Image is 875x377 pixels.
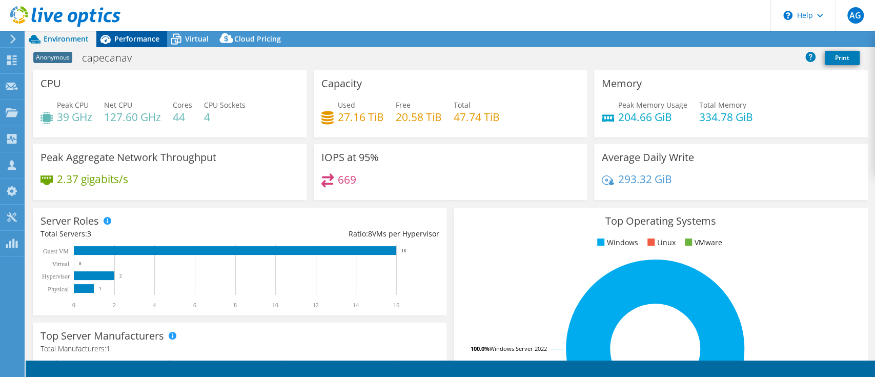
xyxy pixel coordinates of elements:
h4: 47.74 TiB [454,111,500,123]
span: 1 [106,344,110,353]
text: 16 [393,302,399,309]
h4: 204.66 GiB [618,111,687,123]
span: 8 [368,229,372,239]
a: Print [825,51,860,65]
h3: Peak Aggregate Network Throughput [40,152,216,163]
text: 0 [79,261,82,266]
span: Peak Memory Usage [618,100,687,110]
h4: 39 GHz [57,111,92,123]
h4: 4 [204,111,246,123]
li: Linux [645,237,676,248]
h3: Memory [602,78,642,89]
span: Peak CPU [57,100,89,110]
span: Anonymous [33,52,72,63]
text: 14 [353,302,359,309]
h3: IOPS at 95% [321,152,379,163]
text: Physical [48,286,69,293]
span: 3 [87,229,91,239]
span: Total [454,100,471,110]
text: Guest VM [43,248,69,255]
tspan: Windows Server 2022 [490,345,547,352]
div: Ratio: VMs per Hypervisor [240,228,439,240]
tspan: 100.0% [471,345,490,352]
text: 1 [99,286,101,291]
h4: 334.78 GiB [699,111,753,123]
li: Windows [595,237,638,248]
span: AG [847,7,864,24]
text: Hypervisor [42,273,70,280]
span: Cloud Pricing [234,34,281,44]
span: Used [338,100,355,110]
h4: Total Manufacturers: [40,343,439,354]
text: 0 [72,302,75,309]
text: Virtual [52,261,70,268]
span: Virtual [185,34,209,44]
text: 8 [234,302,237,309]
span: Environment [44,34,89,44]
li: VMware [682,237,722,248]
h4: 127.60 GHz [104,111,161,123]
span: Performance [114,34,159,44]
h4: 293.32 GiB [618,173,672,185]
h3: Top Operating Systems [461,215,860,227]
text: 4 [153,302,156,309]
span: Total Memory [699,100,746,110]
h4: 20.58 TiB [396,111,442,123]
span: Cores [173,100,192,110]
span: CPU Sockets [204,100,246,110]
text: 12 [313,302,319,309]
h1: capecanav [77,52,148,64]
h3: Capacity [321,78,362,89]
span: Net CPU [104,100,132,110]
text: 16 [401,248,406,253]
h3: CPU [40,78,61,89]
div: Total Servers: [40,228,240,240]
svg: \n [783,11,792,20]
text: 10 [272,302,278,309]
span: Free [396,100,411,110]
h4: 44 [173,111,192,123]
text: 2 [113,302,116,309]
h3: Server Roles [40,215,99,227]
h4: 27.16 TiB [338,111,384,123]
text: 6 [193,302,196,309]
text: 2 [119,273,122,279]
h3: Top Server Manufacturers [40,330,164,342]
h4: 2.37 gigabits/s [57,173,128,185]
h4: 669 [338,174,356,185]
h3: Average Daily Write [602,152,694,163]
